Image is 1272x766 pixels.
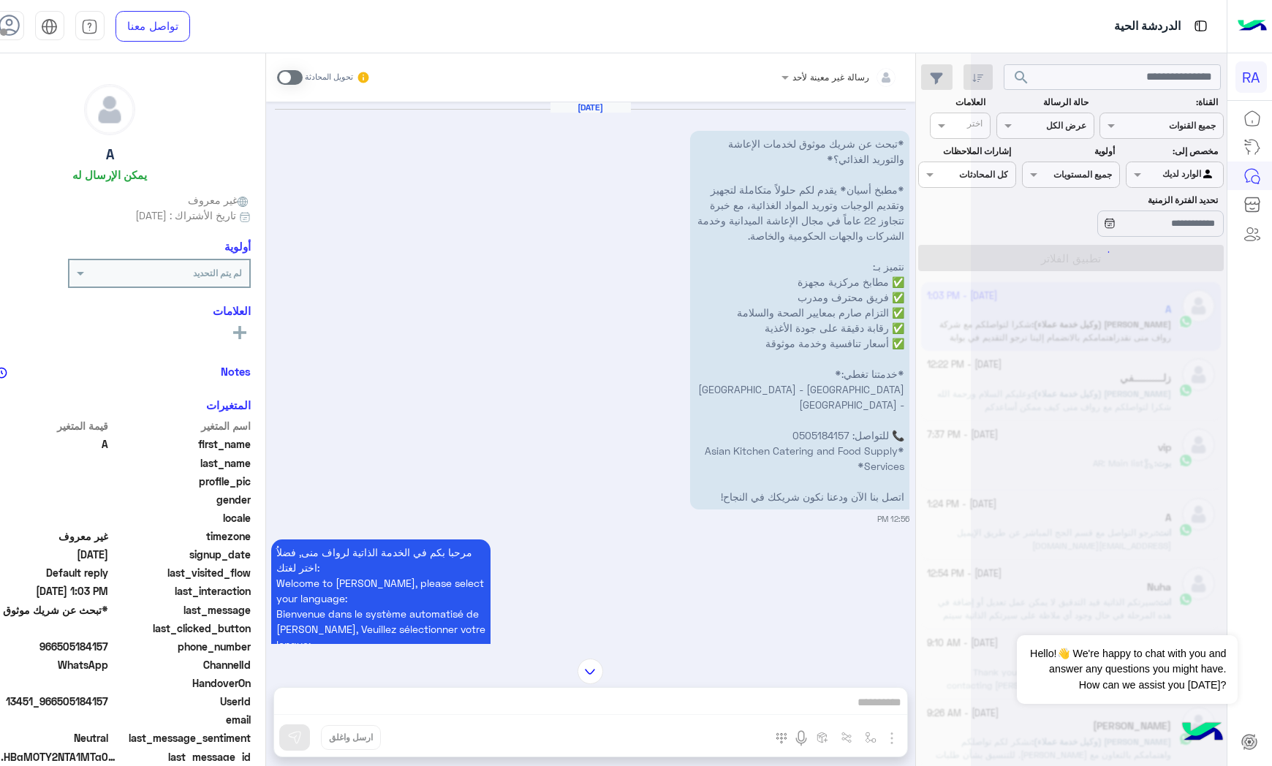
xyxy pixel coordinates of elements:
span: last_clicked_button [111,621,251,636]
p: الدردشة الحية [1114,17,1181,37]
small: تحويل المحادثة [305,72,353,83]
span: Hello!👋 We're happy to chat with you and answer any questions you might have. How can we assist y... [1017,635,1237,704]
span: HandoverOn [111,675,251,691]
button: ارسل واغلق [321,725,381,750]
span: phone_number [111,639,251,654]
div: loading... [1086,239,1111,265]
span: last_message [111,602,251,618]
h6: [DATE] [550,102,631,113]
span: gender [111,492,251,507]
button: تطبيق الفلاتر [918,245,1224,271]
span: تاريخ الأشتراك : [DATE] [135,208,236,223]
span: last_message_id [118,749,251,765]
span: signup_date [111,547,251,562]
span: first_name [111,436,251,452]
a: تواصل معنا [116,11,190,42]
span: last_name [111,455,251,471]
img: Logo [1238,11,1267,42]
img: defaultAdmin.png [85,85,135,134]
p: 21/9/2025, 12:56 PM [271,539,491,688]
img: tab [81,18,98,35]
span: ChannelId [111,657,251,672]
label: إشارات الملاحظات [920,145,1011,158]
div: RA [1235,61,1267,93]
img: hulul-logo.png [1177,708,1228,759]
h6: Notes [221,365,251,378]
span: timezone [111,528,251,544]
span: last_visited_flow [111,565,251,580]
img: tab [41,18,58,35]
div: اختر [967,117,985,134]
b: لم يتم التحديد [193,268,242,278]
label: العلامات [920,96,985,109]
small: 12:56 PM [877,513,909,525]
span: profile_pic [111,474,251,489]
p: 21/9/2025, 12:56 PM [690,131,909,509]
a: tab [75,11,105,42]
h6: أولوية [224,240,251,253]
h6: المتغيرات [206,398,251,412]
span: اسم المتغير [111,418,251,433]
h5: A [106,146,114,163]
img: scroll [578,659,603,684]
span: email [111,712,251,727]
img: tab [1192,17,1210,35]
h6: يمكن الإرسال له [72,168,147,181]
span: locale [111,510,251,526]
span: UserId [111,694,251,709]
span: غير معروف [188,192,251,208]
span: last_interaction [111,583,251,599]
span: last_message_sentiment [111,730,251,746]
span: رسالة غير معينة لأحد [792,72,869,83]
